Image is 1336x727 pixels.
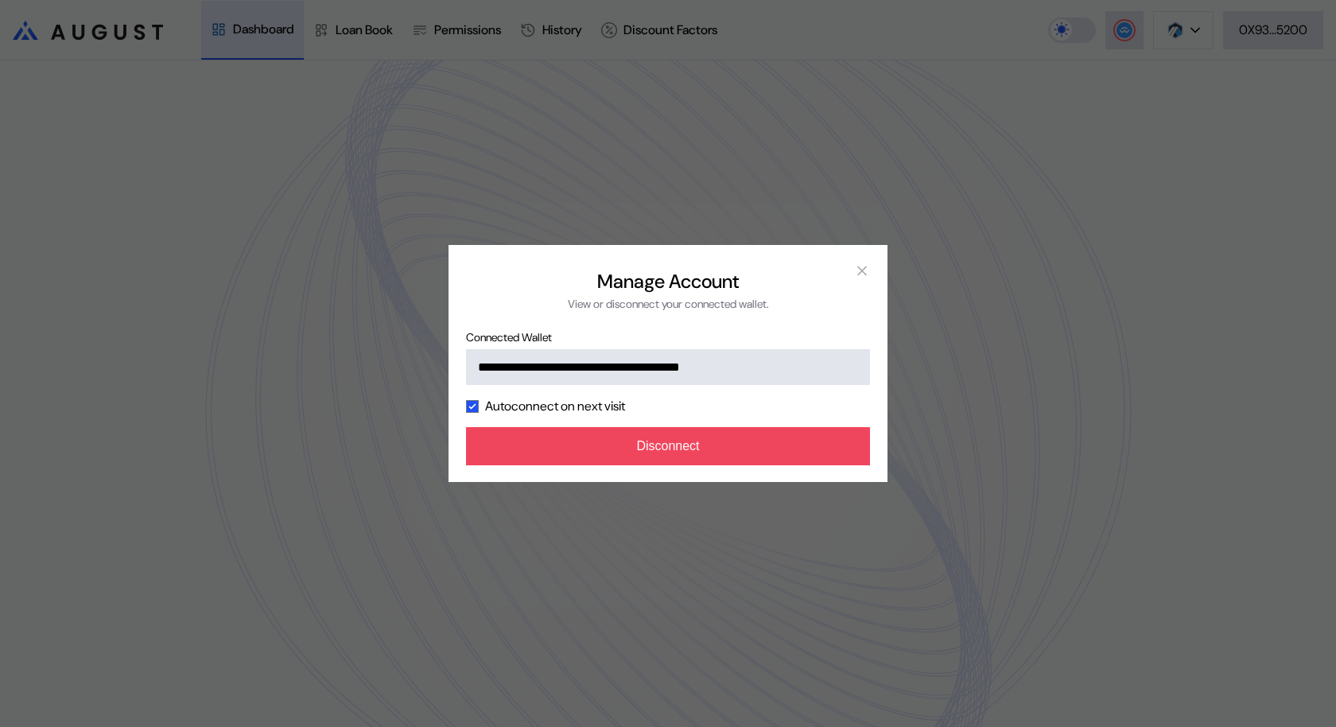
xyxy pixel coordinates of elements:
label: Autoconnect on next visit [485,398,625,414]
h2: Manage Account [597,269,739,294]
button: close modal [849,258,875,283]
span: Connected Wallet [466,330,870,344]
div: View or disconnect your connected wallet. [568,297,769,311]
button: Disconnect [466,427,870,465]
